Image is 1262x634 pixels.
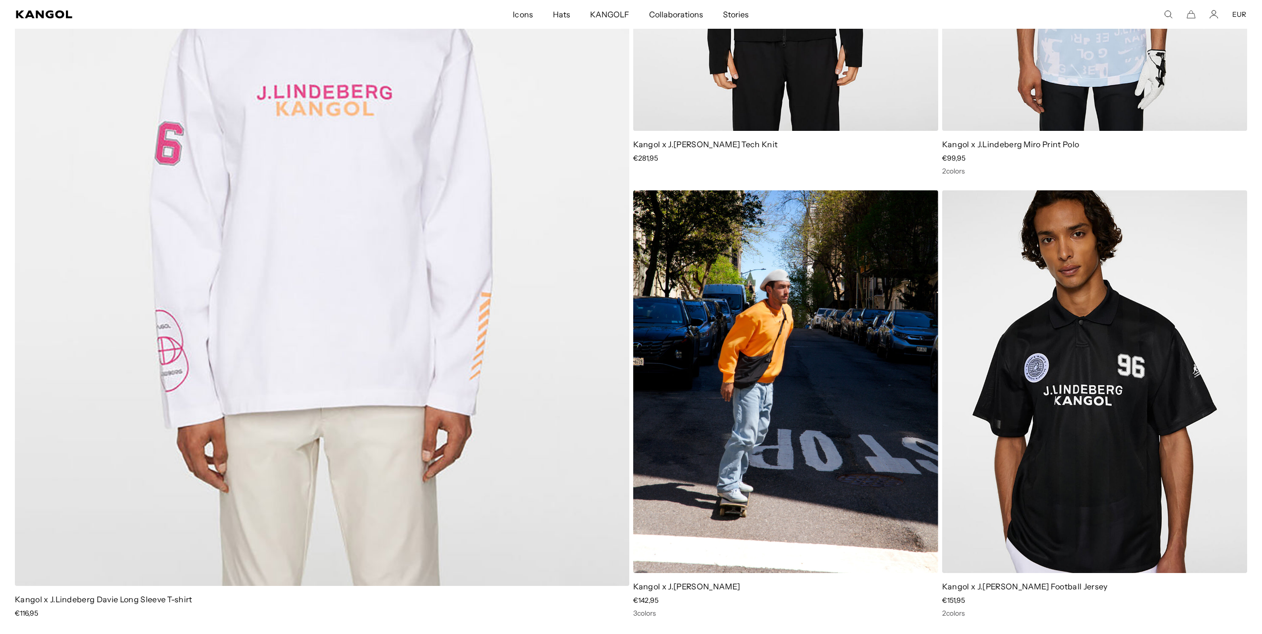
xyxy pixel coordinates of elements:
[942,596,965,605] span: €151,95
[15,594,192,604] a: Kangol x J.Lindeberg Davie Long Sleeve T-shirt
[1209,10,1218,19] a: Account
[633,190,938,573] img: Kangol x J.Lindeberg Roberto Crewneck
[942,167,1247,175] div: 2 colors
[16,10,341,18] a: Kangol
[942,139,1080,149] a: Kangol x J.Lindeberg Miro Print Polo
[633,581,740,591] a: Kangol x J.[PERSON_NAME]
[942,154,965,163] span: €99,95
[1232,10,1246,19] button: EUR
[1164,10,1173,19] summary: Search here
[633,596,659,605] span: €142,95
[1187,10,1196,19] button: Cart
[633,139,778,149] a: Kangol x J.[PERSON_NAME] Tech Knit
[942,581,1108,591] a: Kangol x J.[PERSON_NAME] Football Jersey
[15,609,38,618] span: €116,95
[633,609,938,618] div: 3 colors
[942,190,1247,573] img: Kangol x J.Lindeberg Paul Football Jersey
[942,609,1247,618] div: 2 colors
[633,154,658,163] span: €281,95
